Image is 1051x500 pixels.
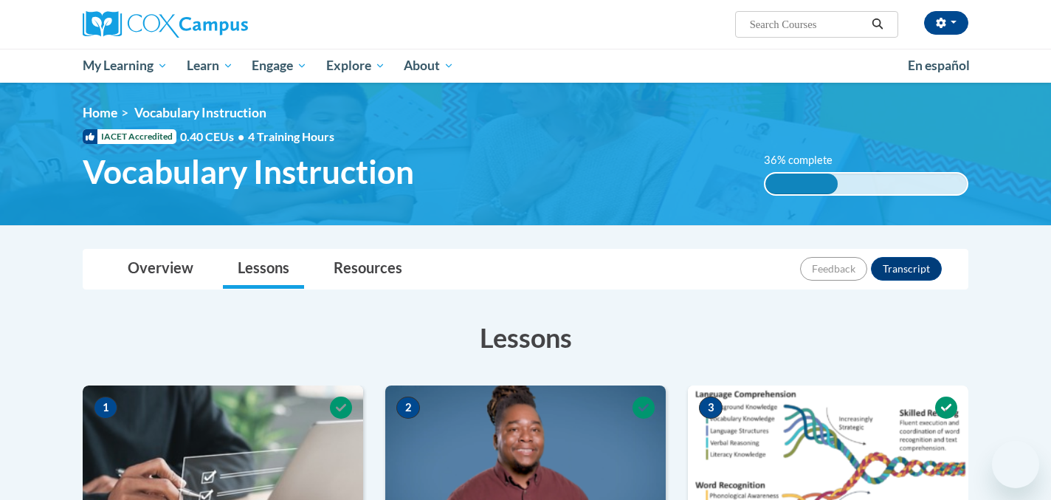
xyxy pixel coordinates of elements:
a: My Learning [73,49,177,83]
div: 36% complete [765,174,838,194]
span: Explore [326,57,385,75]
button: Transcript [871,257,942,281]
a: Overview [113,250,208,289]
a: Learn [177,49,243,83]
a: En español [898,50,979,81]
span: • [238,129,244,143]
span: Engage [252,57,307,75]
a: Explore [317,49,395,83]
span: Vocabulary Instruction [83,152,414,191]
a: About [395,49,464,83]
button: Search [866,16,889,33]
span: 2 [396,397,420,419]
span: Vocabulary Instruction [134,105,266,120]
a: Cox Campus [83,11,363,38]
input: Search Courses [748,16,866,33]
span: 3 [699,397,723,419]
span: IACET Accredited [83,129,176,144]
a: Resources [319,250,417,289]
span: 0.40 CEUs [180,129,248,145]
label: 36% complete [764,152,849,168]
a: Lessons [223,250,304,289]
div: Main menu [61,49,990,83]
span: About [404,57,454,75]
span: 4 Training Hours [248,129,334,143]
button: Feedback [800,257,867,281]
button: Account Settings [924,11,968,35]
span: 1 [94,397,117,419]
a: Home [83,105,117,120]
img: Cox Campus [83,11,248,38]
iframe: Button to launch messaging window [992,441,1039,488]
span: En español [908,58,970,73]
a: Engage [242,49,317,83]
span: Learn [187,57,233,75]
span: My Learning [83,57,168,75]
h3: Lessons [83,319,968,356]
